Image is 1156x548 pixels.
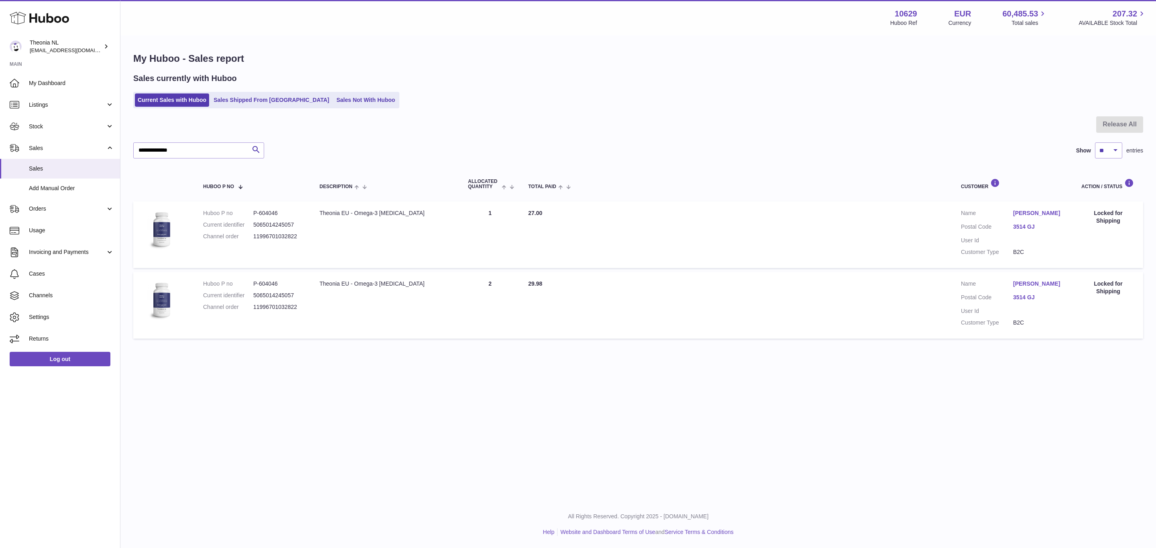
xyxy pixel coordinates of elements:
[1013,294,1065,301] a: 3514 GJ
[29,185,114,192] span: Add Manual Order
[203,209,253,217] dt: Huboo P no
[1079,19,1146,27] span: AVAILABLE Stock Total
[141,280,181,320] img: 106291725893086.jpg
[253,292,303,299] dd: 5065014245057
[961,209,1013,219] dt: Name
[29,248,106,256] span: Invoicing and Payments
[203,280,253,288] dt: Huboo P no
[1002,8,1047,27] a: 60,485.53 Total sales
[320,280,452,288] div: Theonia EU - Omega-3 [MEDICAL_DATA]
[29,101,106,109] span: Listings
[320,184,352,189] span: Description
[895,8,917,19] strong: 10629
[1081,209,1135,225] div: Locked for Shipping
[528,280,542,287] span: 29.98
[203,303,253,311] dt: Channel order
[30,39,102,54] div: Theonia NL
[334,93,398,107] a: Sales Not With Huboo
[890,19,917,27] div: Huboo Ref
[253,280,303,288] dd: P-604046
[1013,248,1065,256] dd: B2C
[320,209,452,217] div: Theonia EU - Omega-3 [MEDICAL_DATA]
[127,513,1150,520] p: All Rights Reserved. Copyright 2025 - [DOMAIN_NAME]
[961,280,1013,290] dt: Name
[203,184,234,189] span: Huboo P no
[1081,280,1135,295] div: Locked for Shipping
[1076,147,1091,154] label: Show
[253,233,303,240] dd: 11996701032822
[10,352,110,366] a: Log out
[1002,8,1038,19] span: 60,485.53
[1079,8,1146,27] a: 207.32 AVAILABLE Stock Total
[961,179,1065,189] div: Customer
[558,528,733,536] li: and
[460,201,520,268] td: 1
[954,8,971,19] strong: EUR
[1013,319,1065,327] dd: B2C
[203,233,253,240] dt: Channel order
[1013,209,1065,217] a: [PERSON_NAME]
[29,79,114,87] span: My Dashboard
[29,313,114,321] span: Settings
[528,210,542,216] span: 27.00
[1013,223,1065,231] a: 3514 GJ
[29,165,114,173] span: Sales
[203,292,253,299] dt: Current identifier
[135,93,209,107] a: Current Sales with Huboo
[468,179,500,189] span: ALLOCATED Quantity
[961,319,1013,327] dt: Customer Type
[961,294,1013,303] dt: Postal Code
[30,47,118,53] span: [EMAIL_ADDRESS][DOMAIN_NAME]
[253,221,303,229] dd: 5065014245057
[961,237,1013,244] dt: User Id
[1126,147,1143,154] span: entries
[29,227,114,234] span: Usage
[1081,179,1135,189] div: Action / Status
[29,205,106,213] span: Orders
[253,303,303,311] dd: 11996701032822
[141,209,181,250] img: 106291725893086.jpg
[460,272,520,339] td: 2
[10,41,22,53] img: info@wholesomegoods.eu
[29,270,114,278] span: Cases
[961,223,1013,233] dt: Postal Code
[560,529,655,535] a: Website and Dashboard Terms of Use
[665,529,734,535] a: Service Terms & Conditions
[1113,8,1137,19] span: 207.32
[1011,19,1047,27] span: Total sales
[203,221,253,229] dt: Current identifier
[133,73,237,84] h2: Sales currently with Huboo
[961,307,1013,315] dt: User Id
[29,144,106,152] span: Sales
[961,248,1013,256] dt: Customer Type
[528,184,556,189] span: Total paid
[133,52,1143,65] h1: My Huboo - Sales report
[253,209,303,217] dd: P-604046
[1013,280,1065,288] a: [PERSON_NAME]
[29,335,114,343] span: Returns
[29,292,114,299] span: Channels
[948,19,971,27] div: Currency
[29,123,106,130] span: Stock
[211,93,332,107] a: Sales Shipped From [GEOGRAPHIC_DATA]
[543,529,555,535] a: Help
